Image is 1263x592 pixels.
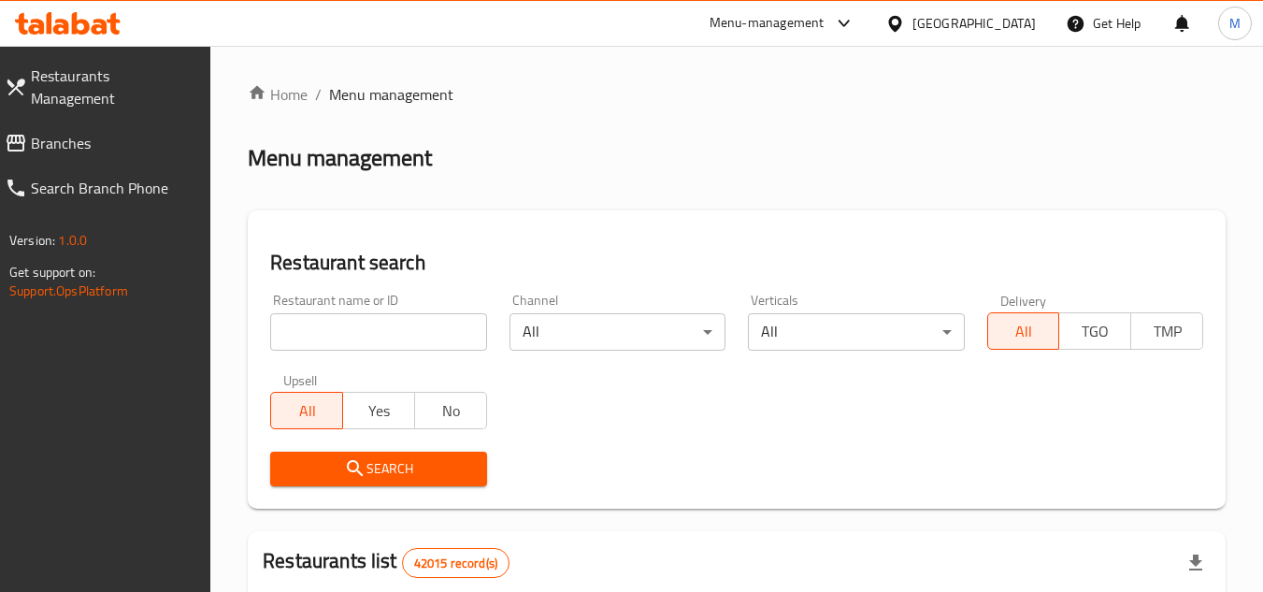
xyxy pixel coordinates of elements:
[9,260,95,284] span: Get support on:
[263,547,510,578] h2: Restaurants list
[248,143,432,173] h2: Menu management
[9,279,128,303] a: Support.OpsPlatform
[31,177,196,199] span: Search Branch Phone
[31,132,196,154] span: Branches
[351,397,408,425] span: Yes
[270,392,343,429] button: All
[402,548,510,578] div: Total records count
[912,13,1036,34] div: [GEOGRAPHIC_DATA]
[996,318,1053,345] span: All
[283,373,318,386] label: Upsell
[329,83,453,106] span: Menu management
[1130,312,1203,350] button: TMP
[414,392,487,429] button: No
[710,12,825,35] div: Menu-management
[1058,312,1131,350] button: TGO
[403,555,509,572] span: 42015 record(s)
[58,228,87,253] span: 1.0.0
[270,452,486,486] button: Search
[1067,318,1124,345] span: TGO
[342,392,415,429] button: Yes
[270,313,486,351] input: Search for restaurant name or ID..
[285,457,471,481] span: Search
[1139,318,1196,345] span: TMP
[748,313,964,351] div: All
[9,228,55,253] span: Version:
[1229,13,1241,34] span: M
[1000,294,1047,307] label: Delivery
[248,83,1226,106] nav: breadcrumb
[987,312,1060,350] button: All
[423,397,480,425] span: No
[315,83,322,106] li: /
[279,397,336,425] span: All
[31,65,196,109] span: Restaurants Management
[1173,541,1218,585] div: Export file
[510,313,725,351] div: All
[248,83,308,106] a: Home
[270,249,1203,277] h2: Restaurant search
